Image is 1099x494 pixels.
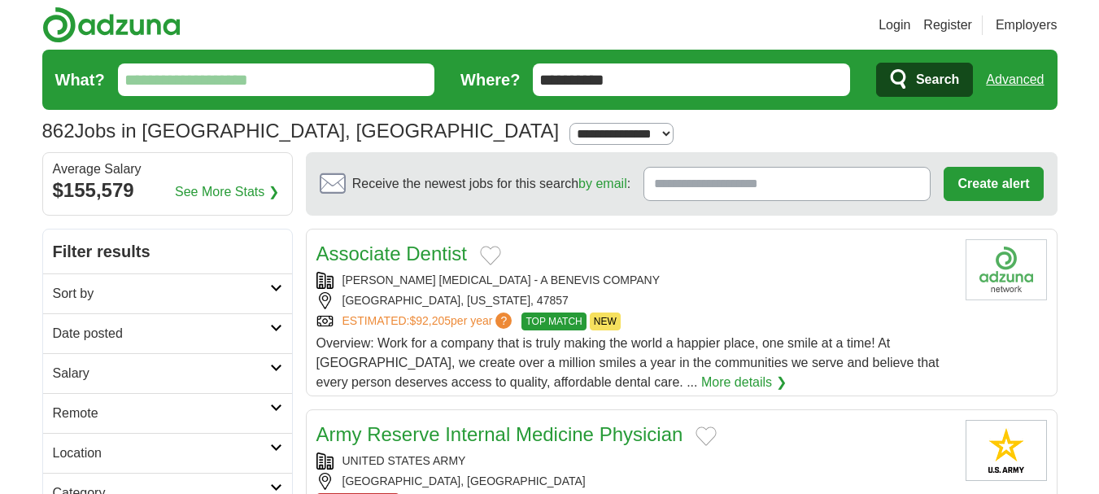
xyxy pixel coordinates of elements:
[409,314,451,327] span: $92,205
[316,473,953,490] div: [GEOGRAPHIC_DATA], [GEOGRAPHIC_DATA]
[996,15,1058,35] a: Employers
[53,324,270,343] h2: Date posted
[966,420,1047,481] img: United States Army logo
[876,63,973,97] button: Search
[53,444,270,463] h2: Location
[701,373,787,392] a: More details ❯
[460,68,520,92] label: Where?
[352,174,630,194] span: Receive the newest jobs for this search :
[53,284,270,304] h2: Sort by
[316,243,467,264] a: Associate Dentist
[879,15,910,35] a: Login
[316,292,953,309] div: [GEOGRAPHIC_DATA], [US_STATE], 47857
[43,273,292,313] a: Sort by
[43,230,292,273] h2: Filter results
[175,182,279,202] a: See More Stats ❯
[342,313,516,330] a: ESTIMATED:$92,205per year?
[923,15,972,35] a: Register
[590,313,621,330] span: NEW
[316,336,940,389] span: Overview: Work for a company that is truly making the world a happier place, one smile at a time!...
[944,167,1043,201] button: Create alert
[521,313,586,330] span: TOP MATCH
[316,423,683,445] a: Army Reserve Internal Medicine Physician
[342,454,466,467] a: UNITED STATES ARMY
[53,176,282,205] div: $155,579
[53,364,270,383] h2: Salary
[42,120,560,142] h1: Jobs in [GEOGRAPHIC_DATA], [GEOGRAPHIC_DATA]
[916,63,959,96] span: Search
[53,404,270,423] h2: Remote
[986,63,1044,96] a: Advanced
[43,353,292,393] a: Salary
[42,116,75,146] span: 862
[495,313,512,329] span: ?
[578,177,627,190] a: by email
[696,426,717,446] button: Add to favorite jobs
[55,68,105,92] label: What?
[43,313,292,353] a: Date posted
[53,163,282,176] div: Average Salary
[42,7,181,43] img: Adzuna logo
[43,393,292,433] a: Remote
[316,272,953,289] div: [PERSON_NAME] [MEDICAL_DATA] - A BENEVIS COMPANY
[966,239,1047,300] img: Company logo
[480,246,501,265] button: Add to favorite jobs
[43,433,292,473] a: Location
